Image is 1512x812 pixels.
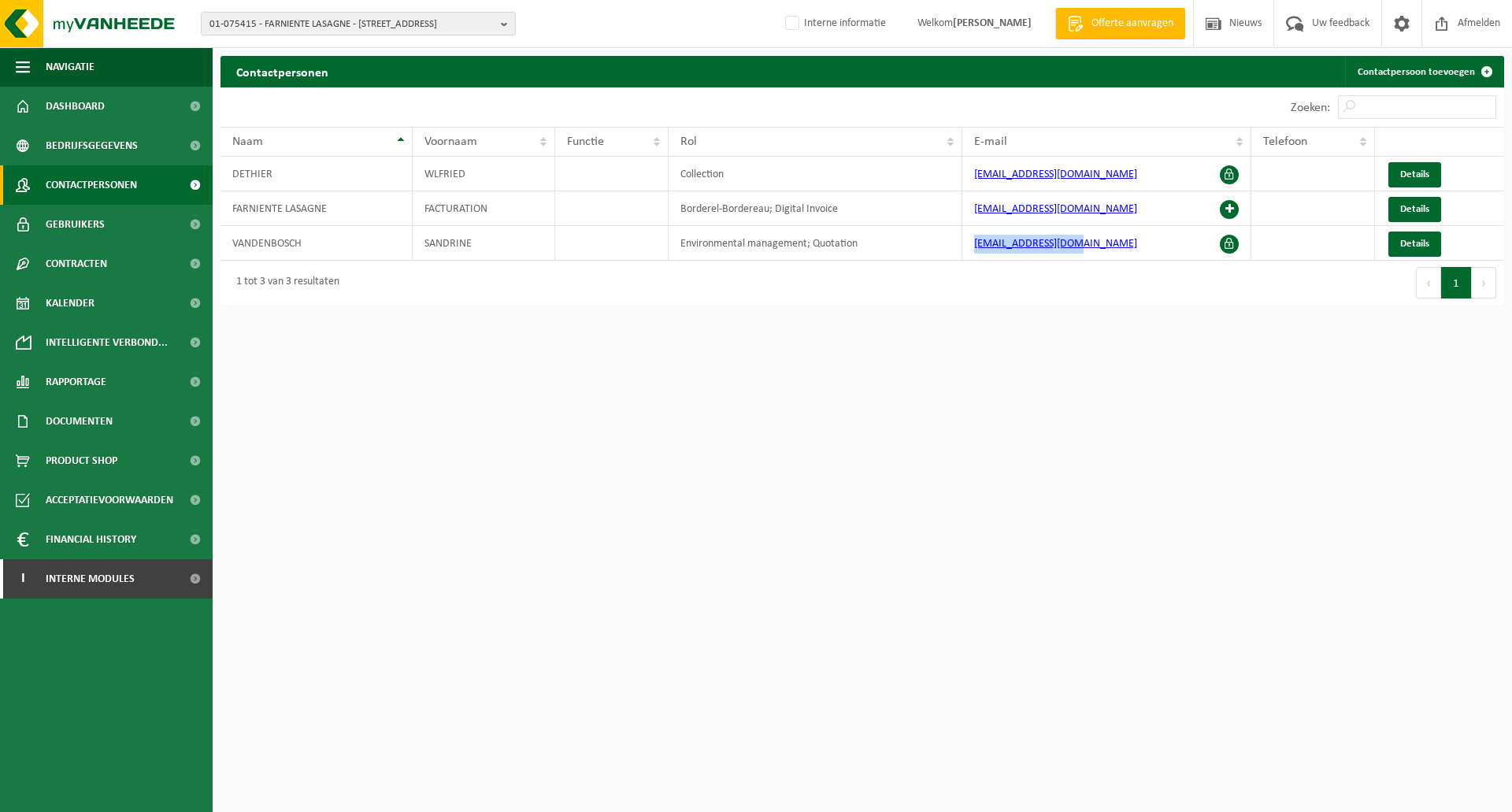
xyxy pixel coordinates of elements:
[782,12,886,35] label: Interne informatie
[567,135,604,148] span: Functie
[46,362,106,402] span: Rapportage
[413,157,554,191] td: WLFRIED
[1400,239,1429,249] span: Details
[974,169,1137,180] a: [EMAIL_ADDRESS][DOMAIN_NAME]
[974,203,1137,215] a: [EMAIL_ADDRESS][DOMAIN_NAME]
[953,17,1032,29] strong: [PERSON_NAME]
[1388,232,1441,257] a: Details
[220,191,413,226] td: FARNIENTE LASAGNE
[228,269,339,297] div: 1 tot 3 van 3 resultaten
[220,226,413,261] td: VANDENBOSCH
[232,135,263,148] span: Naam
[220,157,413,191] td: DETHIER
[669,191,962,226] td: Borderel-Bordereau; Digital Invoice
[1345,56,1503,87] a: Contactpersoon toevoegen
[46,520,136,559] span: Financial History
[1388,197,1441,222] a: Details
[680,135,697,148] span: Rol
[1055,8,1185,39] a: Offerte aanvragen
[1416,267,1441,298] button: Previous
[669,157,962,191] td: Collection
[209,13,495,36] span: 01-075415 - FARNIENTE LASAGNE - [STREET_ADDRESS]
[46,323,168,362] span: Intelligente verbond...
[201,12,516,35] button: 01-075415 - FARNIENTE LASAGNE - [STREET_ADDRESS]
[46,244,107,284] span: Contracten
[1441,267,1472,298] button: 1
[46,165,137,205] span: Contactpersonen
[413,191,554,226] td: FACTURATION
[16,559,30,599] span: I
[1400,204,1429,214] span: Details
[1472,267,1496,298] button: Next
[46,559,135,599] span: Interne modules
[1263,135,1307,148] span: Telefoon
[1388,162,1441,187] a: Details
[220,56,344,87] h2: Contactpersonen
[974,135,1007,148] span: E-mail
[413,226,554,261] td: SANDRINE
[1400,169,1429,180] span: Details
[46,441,117,480] span: Product Shop
[974,238,1137,250] a: [EMAIL_ADDRESS][DOMAIN_NAME]
[1291,102,1330,114] label: Zoeken:
[46,126,138,165] span: Bedrijfsgegevens
[46,284,94,323] span: Kalender
[424,135,477,148] span: Voornaam
[46,87,105,126] span: Dashboard
[46,205,105,244] span: Gebruikers
[46,402,113,441] span: Documenten
[46,480,173,520] span: Acceptatievoorwaarden
[669,226,962,261] td: Environmental management; Quotation
[46,47,94,87] span: Navigatie
[1088,16,1177,32] span: Offerte aanvragen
